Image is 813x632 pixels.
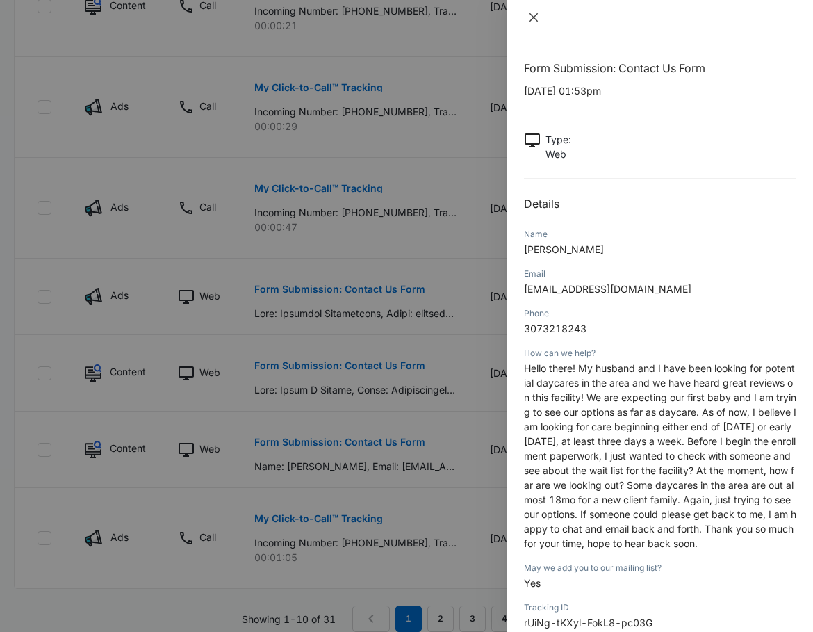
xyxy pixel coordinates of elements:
h1: Form Submission: Contact Us Form [524,60,796,76]
p: Web [545,147,571,161]
p: Type : [545,132,571,147]
button: Close [524,11,543,24]
div: How can we help? [524,347,796,359]
span: Hello there! My husband and I have been looking for potential daycares in the area and we have he... [524,362,796,549]
span: Yes [524,577,541,589]
span: 3073218243 [524,323,586,334]
span: [PERSON_NAME] [524,243,604,255]
div: May we add you to our mailing list? [524,562,796,574]
span: close [528,12,539,23]
div: Email [524,268,796,280]
span: rUiNg-tKXyl-FokL8-pc03G [524,617,652,629]
h2: Details [524,195,796,212]
p: [DATE] 01:53pm [524,83,796,98]
div: Name [524,228,796,241]
span: [EMAIL_ADDRESS][DOMAIN_NAME] [524,283,691,295]
div: Phone [524,307,796,320]
div: Tracking ID [524,601,796,614]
